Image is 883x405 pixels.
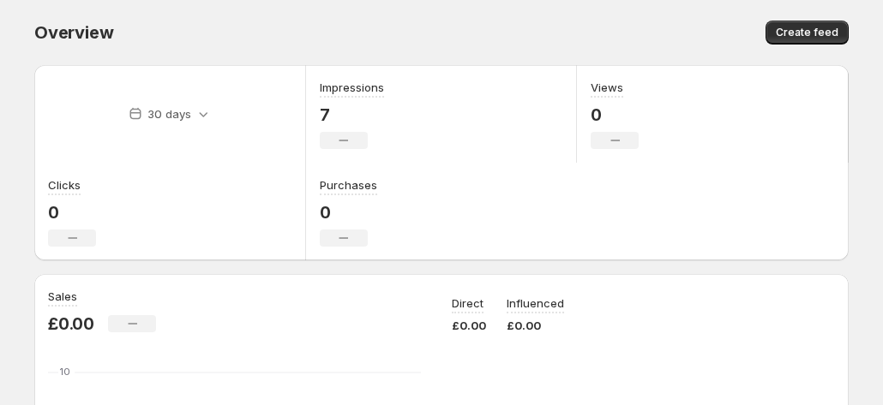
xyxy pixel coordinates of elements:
button: Create feed [766,21,849,45]
span: Create feed [776,26,838,39]
text: 10 [60,366,70,378]
p: Direct [452,295,484,312]
p: £0.00 [452,317,486,334]
p: 0 [591,104,639,125]
p: 0 [48,202,96,223]
h3: Purchases [320,176,377,194]
h3: Clicks [48,176,81,194]
h3: Impressions [320,79,384,96]
h3: Views [591,79,623,96]
span: Overview [34,22,113,43]
p: £0.00 [48,313,94,334]
p: 0 [320,202,377,223]
h3: Sales [48,288,77,305]
p: Influenced [507,295,564,312]
p: 7 [320,104,384,125]
p: £0.00 [507,317,564,334]
p: 30 days [147,105,191,122]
